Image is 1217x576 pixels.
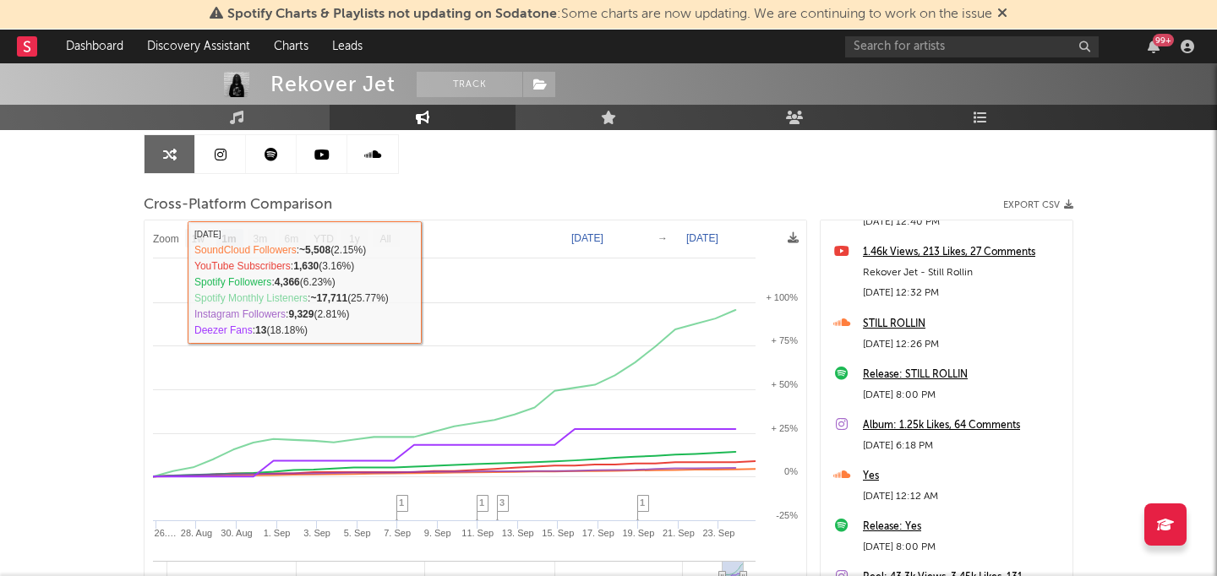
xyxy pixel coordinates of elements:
[254,233,268,245] text: 3m
[399,497,404,508] span: 1
[663,528,695,538] text: 21. Sep
[227,8,992,21] span: : Some charts are now updating. We are continuing to work on the issue
[320,30,374,63] a: Leads
[1003,200,1073,210] button: Export CSV
[863,517,1064,537] a: Release: Yes
[384,528,411,538] text: 7. Sep
[863,242,1064,263] a: 1.46k Views, 213 Likes, 27 Comments
[997,8,1007,21] span: Dismiss
[863,283,1064,303] div: [DATE] 12:32 PM
[863,416,1064,436] a: Album: 1.25k Likes, 64 Comments
[349,233,360,245] text: 1y
[153,233,179,245] text: Zoom
[303,528,330,538] text: 3. Sep
[499,497,505,508] span: 3
[863,365,1064,385] a: Release: STILL ROLLIN
[582,528,614,538] text: 17. Sep
[270,72,396,97] div: Rekover Jet
[1148,40,1160,53] button: 99+
[772,379,799,389] text: + 50%
[1153,34,1174,46] div: 99 +
[417,72,522,97] button: Track
[702,528,734,538] text: 23. Sep
[863,466,1064,486] a: Yes
[640,497,645,508] span: 1
[772,335,799,345] text: + 75%
[227,8,557,21] span: Spotify Charts & Playlists not updating on Sodatone
[766,292,798,302] text: + 100%
[379,233,390,245] text: All
[135,30,262,63] a: Discovery Assistant
[54,30,135,63] a: Dashboard
[863,334,1064,355] div: [DATE] 12:26 PM
[181,528,212,538] text: 28. Aug
[658,232,668,244] text: →
[784,466,798,476] text: 0%
[192,233,205,245] text: 1w
[144,195,332,215] span: Cross-Platform Comparison
[221,233,236,245] text: 1m
[772,423,799,433] text: + 25%
[863,537,1064,557] div: [DATE] 8:00 PM
[264,528,291,538] text: 1. Sep
[479,497,484,508] span: 1
[461,528,494,538] text: 11. Sep
[285,233,299,245] text: 6m
[863,385,1064,405] div: [DATE] 8:00 PM
[502,528,534,538] text: 13. Sep
[344,528,371,538] text: 5. Sep
[314,233,334,245] text: YTD
[863,314,1064,334] a: STILL ROLLIN
[863,486,1064,507] div: [DATE] 12:12 AM
[424,528,451,538] text: 9. Sep
[863,263,1064,283] div: Rekover Jet - Still Rollin
[622,528,654,538] text: 19. Sep
[155,528,177,538] text: 26.…
[863,436,1064,456] div: [DATE] 6:18 PM
[776,510,798,520] text: -25%
[845,36,1099,57] input: Search for artists
[686,232,718,244] text: [DATE]
[221,528,252,538] text: 30. Aug
[571,232,603,244] text: [DATE]
[542,528,574,538] text: 15. Sep
[262,30,320,63] a: Charts
[863,212,1064,232] div: [DATE] 12:40 PM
